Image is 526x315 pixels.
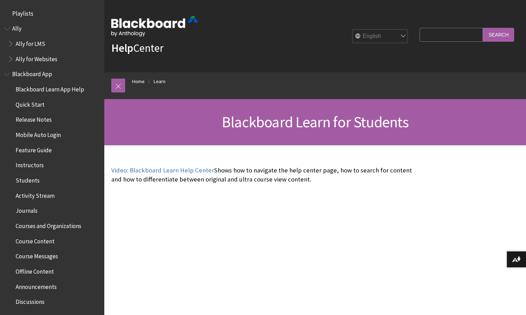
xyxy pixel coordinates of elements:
[16,205,38,215] span: Journals
[16,251,58,260] span: Course Messages
[16,53,57,63] span: Ally for Websites
[111,166,214,175] a: Video: Blackboard Learn Help Center
[16,235,55,245] span: Course Content
[16,160,44,169] span: Instructors
[111,41,133,55] strong: Help
[16,281,57,290] span: Announcements
[16,296,44,305] span: Discussions
[16,144,52,154] span: Feature Guide
[12,8,33,17] span: Playlists
[12,68,52,78] span: Blackboard App
[353,30,408,43] select: Site Language Selector
[16,220,81,229] span: Courses and Organizations
[154,77,165,86] a: Learn
[16,114,52,123] span: Release Notes
[16,99,44,108] span: Quick Start
[483,28,514,41] input: Search
[111,166,416,184] p: Shows how to navigate the help center page, how to search for content and how to differentiate be...
[16,266,54,275] span: Offline Content
[16,38,45,47] span: Ally for LMS
[16,83,84,93] span: Blackboard Learn App Help
[16,175,40,184] span: Students
[12,23,22,32] span: Ally
[111,41,163,55] a: HelpCenter
[111,16,198,37] img: Blackboard by Anthology
[222,112,408,131] span: Blackboard Learn for Students
[16,129,61,138] span: Mobile Auto Login
[132,77,145,86] a: Home
[4,8,100,19] nav: Book outline for Playlists
[4,23,100,65] nav: Book outline for Anthology Ally Help
[16,190,55,199] span: Activity Stream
